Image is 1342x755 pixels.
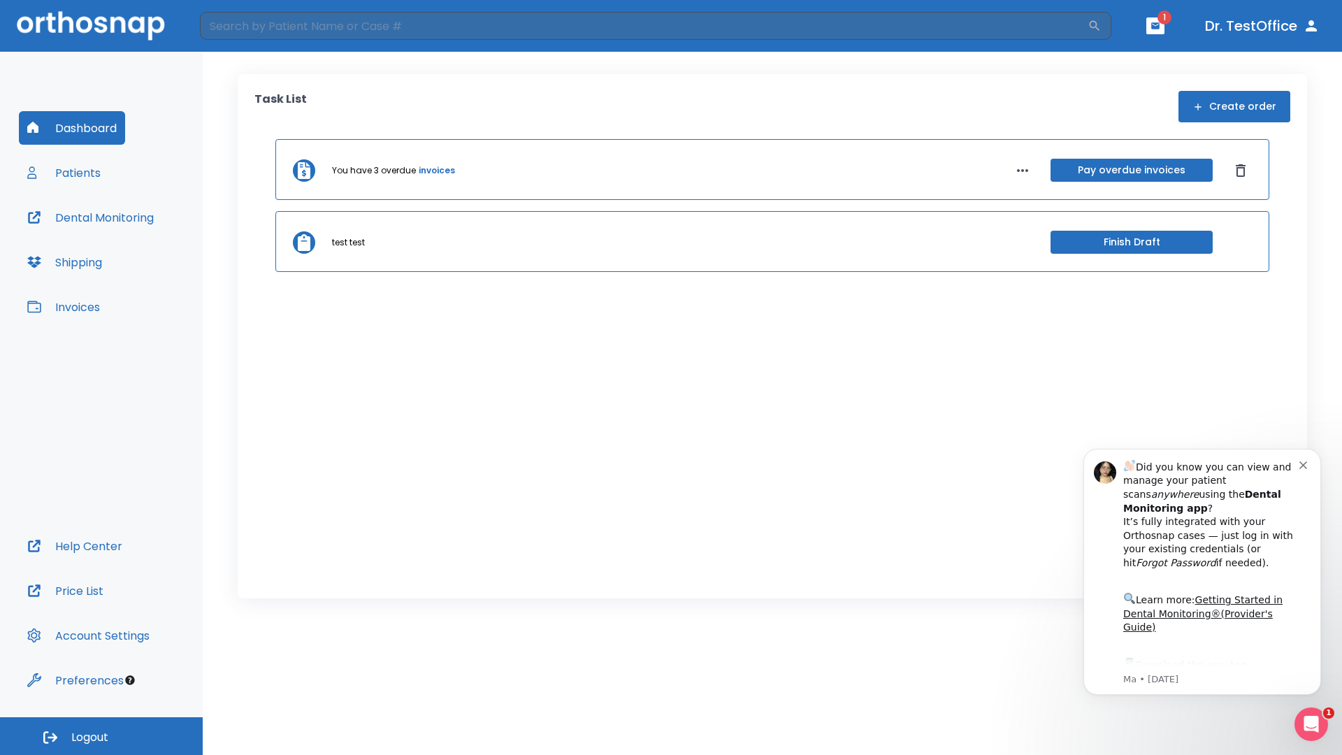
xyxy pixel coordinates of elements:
[1323,707,1334,719] span: 1
[124,674,136,686] div: Tooltip anchor
[200,12,1088,40] input: Search by Patient Name or Case #
[19,574,112,607] button: Price List
[1157,10,1171,24] span: 1
[419,164,455,177] a: invoices
[19,290,108,324] button: Invoices
[1051,159,1213,182] button: Pay overdue invoices
[19,663,132,697] button: Preferences
[254,91,307,122] p: Task List
[1062,428,1342,717] iframe: Intercom notifications message
[61,245,237,258] p: Message from Ma, sent 2w ago
[1229,159,1252,182] button: Dismiss
[17,11,165,40] img: Orthosnap
[332,164,416,177] p: You have 3 overdue
[237,30,248,41] button: Dismiss notification
[1051,231,1213,254] button: Finish Draft
[332,236,365,249] p: test test
[19,201,162,234] button: Dental Monitoring
[19,529,131,563] button: Help Center
[61,231,185,257] a: App Store
[19,245,110,279] button: Shipping
[71,730,108,745] span: Logout
[19,619,158,652] button: Account Settings
[19,111,125,145] button: Dashboard
[1178,91,1290,122] button: Create order
[61,228,237,299] div: Download the app: | ​ Let us know if you need help getting started!
[1199,13,1325,38] button: Dr. TestOffice
[19,156,109,189] button: Patients
[1294,707,1328,741] iframe: Intercom live chat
